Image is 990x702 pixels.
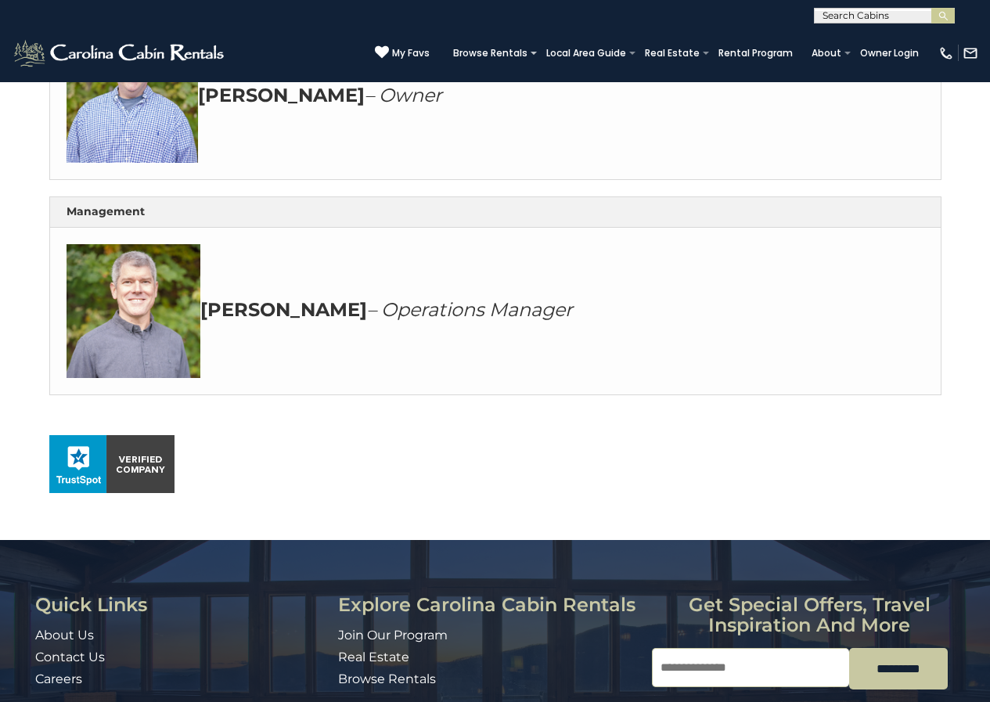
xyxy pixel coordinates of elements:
[392,46,430,60] span: My Favs
[445,42,535,64] a: Browse Rentals
[365,84,442,106] em: – Owner
[35,595,326,615] h3: Quick Links
[338,650,409,664] a: Real Estate
[12,38,229,69] img: White-1-2.png
[35,650,105,664] a: Contact Us
[963,45,978,61] img: mail-regular-white.png
[338,628,448,643] a: Join Our Program
[375,45,430,61] a: My Favs
[804,42,849,64] a: About
[35,628,94,643] a: About Us
[367,298,573,321] em: – Operations Manager
[35,671,82,686] a: Careers
[652,595,967,636] h3: Get special offers, travel inspiration and more
[67,204,145,218] strong: Management
[200,298,367,321] strong: [PERSON_NAME]
[938,45,954,61] img: phone-regular-white.png
[49,435,175,493] img: seal_horizontal.png
[637,42,707,64] a: Real Estate
[198,84,365,106] strong: [PERSON_NAME]
[852,42,927,64] a: Owner Login
[711,42,801,64] a: Rental Program
[338,595,641,615] h3: Explore Carolina Cabin Rentals
[338,671,436,686] a: Browse Rentals
[538,42,634,64] a: Local Area Guide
